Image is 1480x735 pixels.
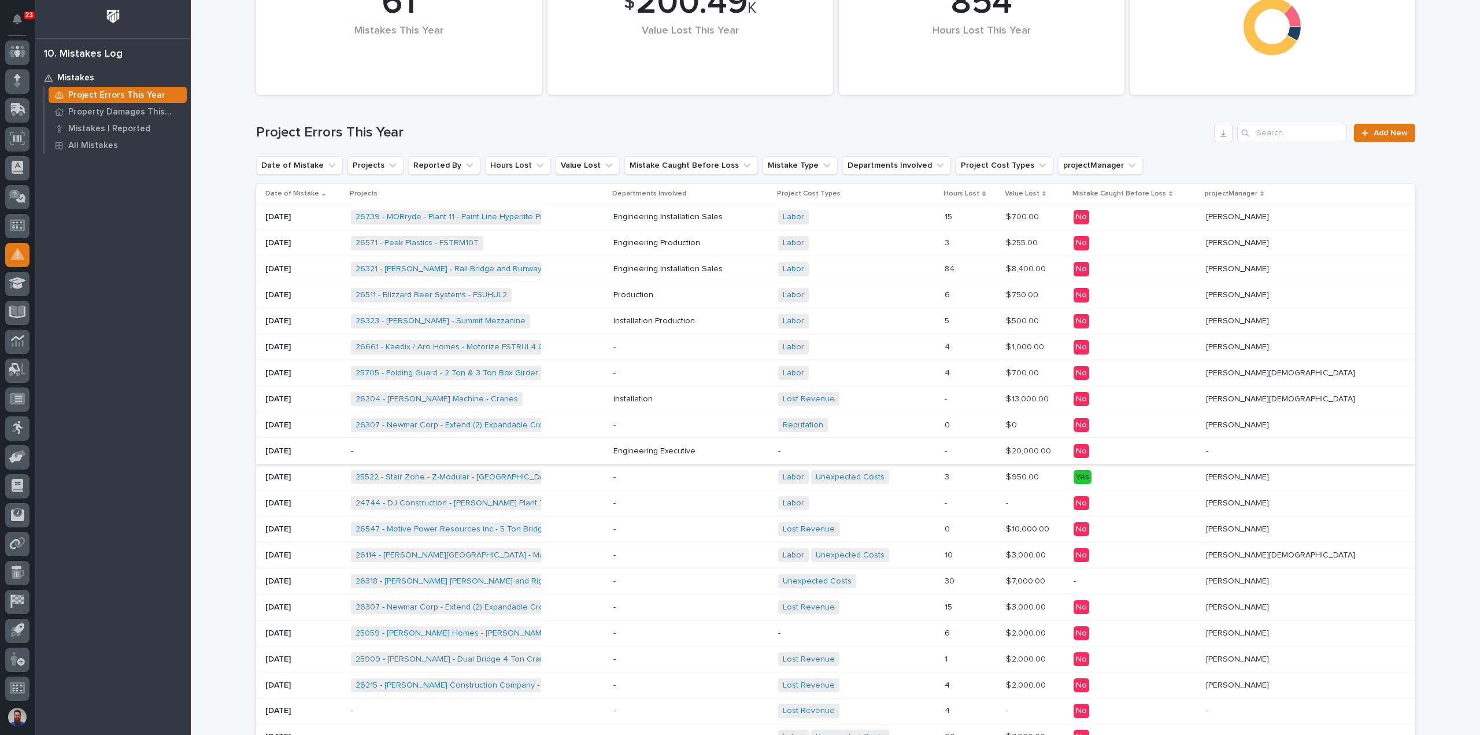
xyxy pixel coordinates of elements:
p: [PERSON_NAME] [1206,600,1271,612]
div: No [1074,704,1089,718]
div: No [1074,236,1089,250]
p: [DATE] [265,472,342,482]
a: 26511 - Blizzard Beer Systems - FSUHUL2 [356,290,507,300]
p: [PERSON_NAME] [1206,236,1271,248]
span: Add New [1374,129,1408,137]
tr: [DATE]-EngineeringExecutive--- $ 20,000.00$ 20,000.00 No-- [256,438,1415,464]
p: [PERSON_NAME][DEMOGRAPHIC_DATA] [1206,366,1357,378]
p: 1 [945,652,950,664]
p: 84 [945,262,957,274]
p: 4 [945,340,952,352]
div: No [1074,314,1089,328]
div: Yes [1074,470,1091,485]
p: 4 [945,366,952,378]
tr: [DATE]26204 - [PERSON_NAME] Machine - Cranes InstallationLost Revenue -- $ 13,000.00$ 13,000.00 N... [256,386,1415,412]
p: [DATE] [265,368,342,378]
a: Labor [783,316,804,326]
p: 0 [945,522,952,534]
p: [PERSON_NAME][DEMOGRAPHIC_DATA] [1206,392,1357,404]
p: $ 2,000.00 [1006,678,1048,690]
p: 10 [945,548,955,560]
p: Project Cost Types [777,187,841,200]
p: - [1006,496,1011,508]
tr: [DATE]26318 - [PERSON_NAME] [PERSON_NAME] and Rigging - Monorail Systems -Unexpected Costs 3030 $... [256,568,1415,594]
span: Installation [660,264,700,274]
p: - [351,706,553,716]
div: No [1074,600,1089,615]
a: Labor [783,368,804,378]
p: $ 700.00 [1006,210,1041,222]
span: Engineering [613,212,658,222]
p: [DATE] [265,551,342,560]
h1: Project Errors This Year [256,124,1210,141]
a: 26114 - [PERSON_NAME][GEOGRAPHIC_DATA] - Maintenance Platform [356,551,613,560]
tr: [DATE]26215 - [PERSON_NAME] Construction Company - FSTRM1 Crane System -Lost Revenue 44 $ 2,000.0... [256,672,1415,698]
p: Mistake Caught Before Loss [1072,187,1166,200]
button: Mistake Caught Before Loss [624,156,758,175]
p: [PERSON_NAME] [1206,470,1271,482]
p: [PERSON_NAME][DEMOGRAPHIC_DATA] [1206,548,1357,560]
p: $ 255.00 [1006,236,1040,248]
tr: [DATE]26114 - [PERSON_NAME][GEOGRAPHIC_DATA] - Maintenance Platform -Labor Unexpected Costs 1010 ... [256,542,1415,568]
span: Installation [660,212,700,222]
div: No [1074,418,1089,433]
span: Production [660,238,700,248]
p: [DATE] [265,212,342,222]
tr: [DATE]25705 - Folding Guard - 2 Ton & 3 Ton Box Girder Cranes -Labor 44 $ 700.00$ 700.00 No[PERSO... [256,360,1415,386]
div: Value Lost This Year [567,25,813,61]
button: Hours Lost [485,156,551,175]
button: Project Cost Types [956,156,1053,175]
p: - [613,420,769,430]
button: Date of Mistake [256,156,343,175]
tr: [DATE]25522 - Stair Zone - Z-Modular - [GEOGRAPHIC_DATA] [GEOGRAPHIC_DATA] -Labor Unexpected Cost... [256,464,1415,490]
a: Unexpected Costs [816,551,885,560]
img: Workspace Logo [102,6,124,27]
p: [DATE] [265,681,342,690]
div: Hours Lost This Year [859,25,1105,61]
a: Labor [783,238,804,248]
p: [DATE] [265,420,342,430]
button: Projects [347,156,404,175]
p: - [945,444,949,456]
p: 23 [25,11,33,19]
p: $ 500.00 [1006,314,1041,326]
a: Labor [783,498,804,508]
div: 10. Mistakes Log [44,48,123,61]
p: [DATE] [265,290,342,300]
p: $ 13,000.00 [1006,392,1051,404]
p: $ 7,000.00 [1006,574,1048,586]
p: 4 [945,678,952,690]
p: 6 [945,288,952,300]
tr: [DATE]25059 - [PERSON_NAME] Homes - [PERSON_NAME] Plant Setup --66 $ 2,000.00$ 2,000.00 No[PERSON... [256,620,1415,646]
p: 0 [945,418,952,430]
div: No [1074,548,1089,563]
p: projectManager [1205,187,1257,200]
a: Lost Revenue [783,394,835,404]
p: - [613,342,769,352]
span: Executive [660,446,695,456]
div: No [1074,366,1089,381]
a: 26307 - Newmar Corp - Extend (2) Expandable Crosswalks [356,603,572,612]
span: Sales [702,212,723,222]
p: $ 950.00 [1006,470,1041,482]
div: No [1074,496,1089,511]
input: Search [1237,124,1347,142]
p: Project Errors This Year [68,90,165,101]
a: Reputation [783,420,823,430]
span: K [748,1,756,16]
button: Notifications [5,7,29,31]
a: Property Damages This Year [45,104,191,120]
p: [DATE] [265,706,342,716]
p: $ 3,000.00 [1006,548,1048,560]
div: Notifications23 [14,14,29,32]
a: 26661 - Kaedix / Aro Homes - Motorize FSTRUL4 Crane System [356,342,591,352]
a: Labor [783,290,804,300]
a: Add New [1354,124,1415,142]
tr: [DATE]26511 - Blizzard Beer Systems - FSUHUL2 ProductionLabor 66 $ 750.00$ 750.00 No[PERSON_NAME]... [256,282,1415,308]
a: 26321 - [PERSON_NAME] - Rail Bridge and Runways [356,264,546,274]
a: Project Errors This Year [45,87,191,103]
p: [DATE] [265,577,342,586]
a: 26204 - [PERSON_NAME] Machine - Cranes [356,394,518,404]
p: [DATE] [265,498,342,508]
p: [PERSON_NAME] [1206,314,1271,326]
